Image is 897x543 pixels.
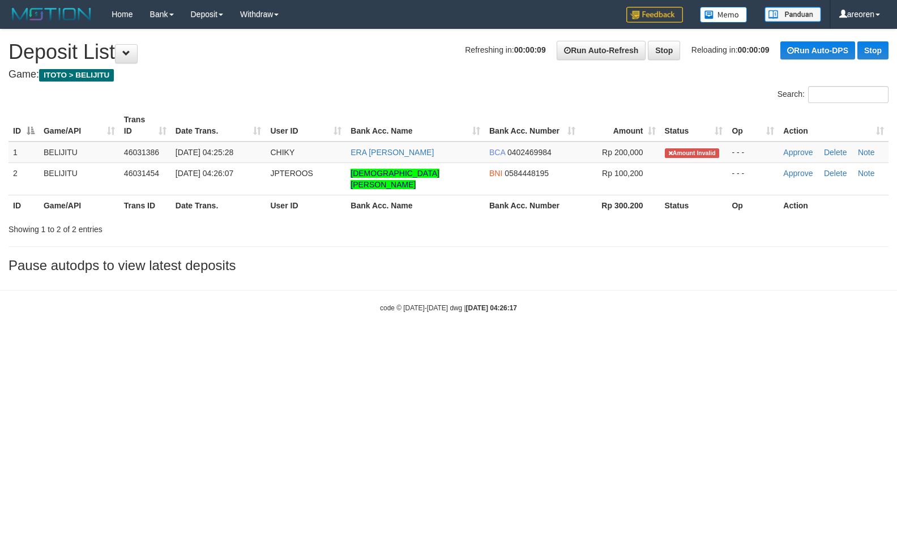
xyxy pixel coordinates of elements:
td: BELIJITU [39,142,119,163]
a: Stop [857,41,889,59]
h3: Pause autodps to view latest deposits [8,258,889,273]
th: Amount: activate to sort column ascending [580,109,660,142]
span: [DATE] 04:25:28 [176,148,233,157]
th: ID [8,195,39,216]
th: User ID: activate to sort column ascending [266,109,346,142]
span: Rp 200,000 [602,148,643,157]
a: Delete [824,148,847,157]
td: - - - [727,142,779,163]
th: Trans ID: activate to sort column ascending [119,109,171,142]
th: Date Trans.: activate to sort column ascending [171,109,266,142]
span: Copy 0584448195 to clipboard [505,169,549,178]
small: code © [DATE]-[DATE] dwg | [380,304,517,312]
td: BELIJITU [39,163,119,195]
td: 2 [8,163,39,195]
img: Feedback.jpg [626,7,683,23]
td: 1 [8,142,39,163]
span: Refreshing in: [465,45,545,54]
strong: [DATE] 04:26:17 [466,304,517,312]
span: 46031454 [124,169,159,178]
a: Run Auto-Refresh [557,41,646,60]
span: Rp 100,200 [602,169,643,178]
img: MOTION_logo.png [8,6,95,23]
input: Search: [808,86,889,103]
span: BNI [489,169,502,178]
th: Status: activate to sort column ascending [660,109,728,142]
th: Game/API: activate to sort column ascending [39,109,119,142]
th: Rp 300.200 [580,195,660,216]
a: Stop [648,41,680,60]
span: 46031386 [124,148,159,157]
th: ID: activate to sort column descending [8,109,39,142]
a: Approve [783,148,813,157]
th: Trans ID [119,195,171,216]
span: ITOTO > BELIJITU [39,69,114,82]
h1: Deposit List [8,41,889,63]
h4: Game: [8,69,889,80]
a: Approve [783,169,813,178]
th: Bank Acc. Number [485,195,580,216]
strong: 00:00:09 [514,45,546,54]
a: Delete [824,169,847,178]
span: BCA [489,148,505,157]
img: panduan.png [764,7,821,22]
th: Action: activate to sort column ascending [779,109,889,142]
a: Note [858,169,875,178]
td: - - - [727,163,779,195]
th: Game/API [39,195,119,216]
th: User ID [266,195,346,216]
span: Reloading in: [691,45,770,54]
div: Showing 1 to 2 of 2 entries [8,219,365,235]
th: Bank Acc. Number: activate to sort column ascending [485,109,580,142]
span: CHIKY [270,148,294,157]
th: Bank Acc. Name [346,195,485,216]
th: Status [660,195,728,216]
strong: 00:00:09 [738,45,770,54]
th: Op: activate to sort column ascending [727,109,779,142]
a: Run Auto-DPS [780,41,855,59]
a: ERA [PERSON_NAME] [351,148,434,157]
span: [DATE] 04:26:07 [176,169,233,178]
span: Amount is not matched [665,148,719,158]
a: [DEMOGRAPHIC_DATA][PERSON_NAME] [351,169,439,189]
th: Date Trans. [171,195,266,216]
img: Button%20Memo.svg [700,7,747,23]
span: Copy 0402469984 to clipboard [507,148,552,157]
span: JPTEROOS [270,169,313,178]
th: Action [779,195,889,216]
th: Op [727,195,779,216]
th: Bank Acc. Name: activate to sort column ascending [346,109,485,142]
a: Note [858,148,875,157]
label: Search: [778,86,889,103]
